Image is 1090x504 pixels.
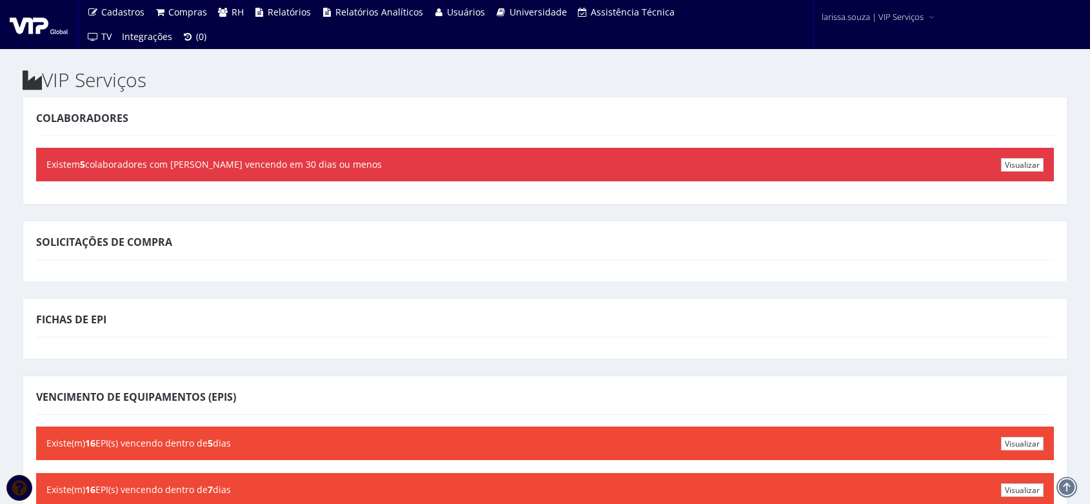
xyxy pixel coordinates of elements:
[1001,483,1044,497] a: Visualizar
[510,6,567,18] span: Universidade
[268,6,311,18] span: Relatórios
[822,10,924,23] span: larissa.souza | VIP Serviços
[335,6,423,18] span: Relatórios Analíticos
[232,6,244,18] span: RH
[122,30,172,43] span: Integrações
[101,6,144,18] span: Cadastros
[36,148,1054,181] div: Existem colaboradores com [PERSON_NAME] vencendo em 30 dias ou menos
[168,6,207,18] span: Compras
[85,437,95,449] b: 16
[117,25,177,49] a: Integrações
[36,235,172,249] span: Solicitações de Compra
[196,30,206,43] span: (0)
[82,25,117,49] a: TV
[36,390,236,404] span: Vencimento de Equipamentos (EPIs)
[36,111,128,125] span: Colaboradores
[1001,158,1044,172] a: Visualizar
[10,15,68,34] img: logo
[101,30,112,43] span: TV
[177,25,212,49] a: (0)
[208,483,213,496] b: 7
[36,427,1054,460] div: Existe(m) EPI(s) vencendo dentro de dias
[23,69,1067,90] h2: VIP Serviços
[447,6,485,18] span: Usuários
[591,6,675,18] span: Assistência Técnica
[85,483,95,496] b: 16
[208,437,213,449] b: 5
[80,158,85,170] b: 5
[1001,437,1044,450] a: Visualizar
[36,312,106,327] span: Fichas de EPI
